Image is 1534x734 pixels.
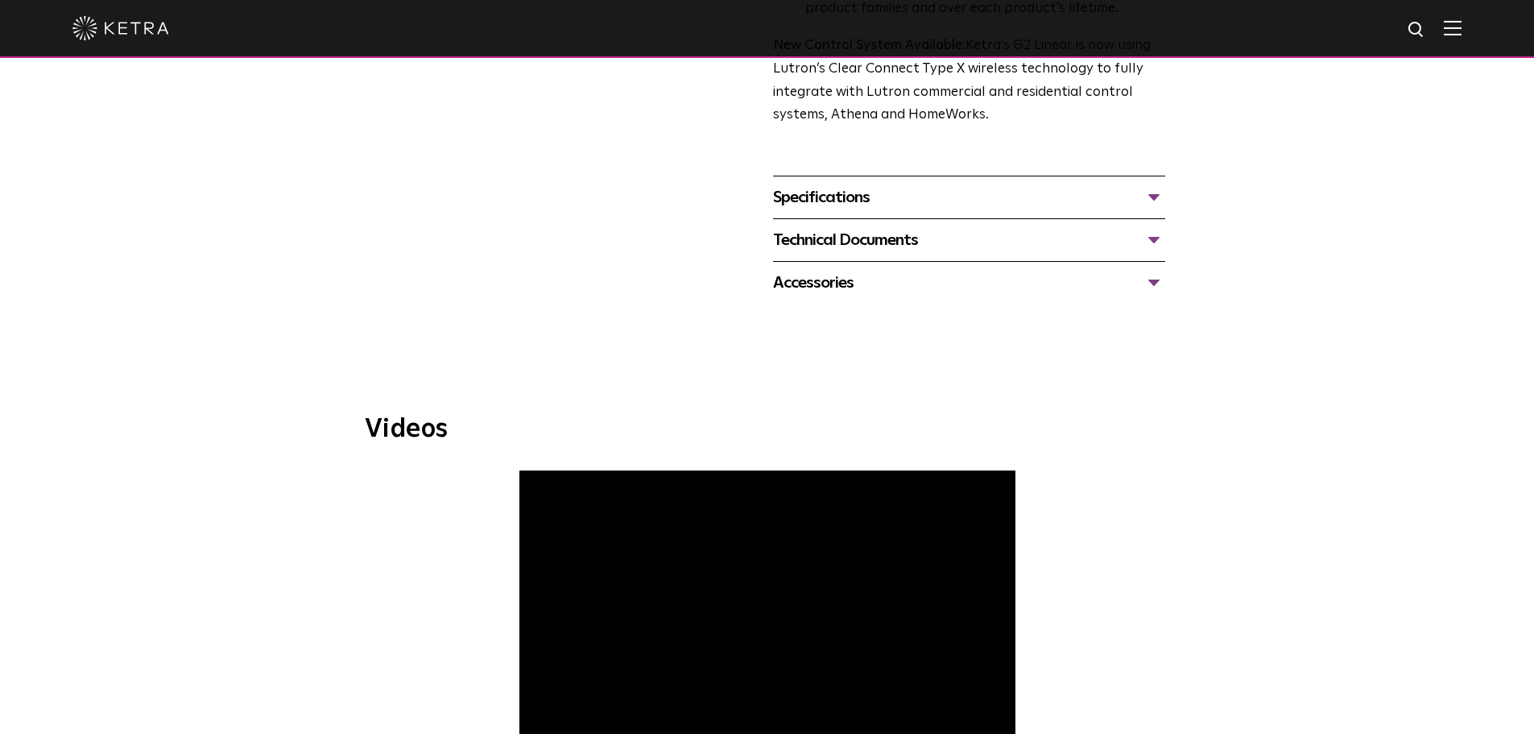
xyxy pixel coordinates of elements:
[365,417,1170,442] h3: Videos
[773,270,1165,296] div: Accessories
[1407,20,1427,40] img: search icon
[72,16,169,40] img: ketra-logo-2019-white
[773,185,1165,210] div: Specifications
[773,227,1165,253] div: Technical Documents
[773,35,1165,128] p: Ketra’s G2 Linear is now using Lutron’s Clear Connect Type X wireless technology to fully integra...
[1444,20,1462,35] img: Hamburger%20Nav.svg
